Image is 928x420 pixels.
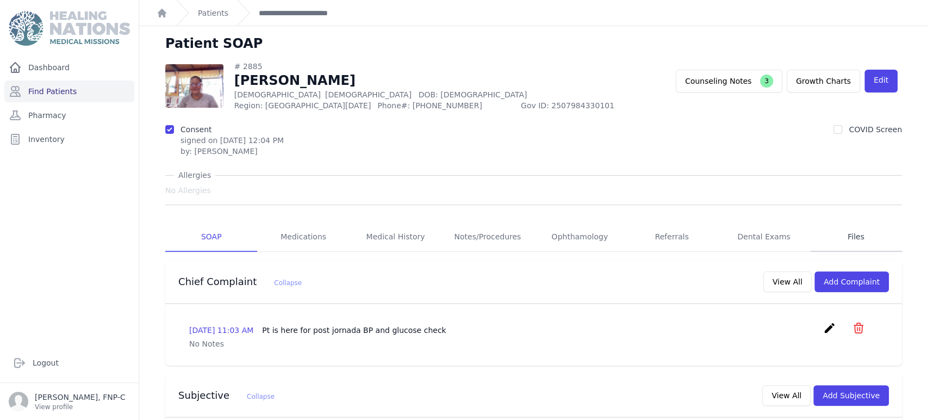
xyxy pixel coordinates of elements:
[787,70,860,92] a: Growth Charts
[234,61,664,72] div: # 2885
[174,170,215,181] span: Allergies
[189,325,446,336] p: [DATE] 11:03 AM
[418,90,527,99] span: DOB: [DEMOGRAPHIC_DATA]
[810,223,902,252] a: Files
[180,146,284,157] div: by: [PERSON_NAME]
[178,275,302,288] h3: Chief Complaint
[4,81,134,102] a: Find Patients
[814,271,889,292] button: Add Complaint
[9,352,130,374] a: Logout
[180,125,211,134] label: Consent
[325,90,412,99] span: [DEMOGRAPHIC_DATA]
[849,125,902,134] label: COVID Screen
[763,271,812,292] button: View All
[35,392,126,403] p: [PERSON_NAME], FNP-C
[9,11,129,46] img: Medical Missions EMR
[4,57,134,78] a: Dashboard
[262,326,446,335] span: Pt is here for post jornada BP and glucose check
[35,403,126,411] p: View profile
[534,223,626,252] a: Ophthamology
[350,223,441,252] a: Medical History
[165,64,223,108] img: wHY+sRY3QlywgAAACV0RVh0ZGF0ZTpjcmVhdGUAMjAyNC0wMi0xN1QxNzozMDo1NyswMDowMKoPcfAAAAAldEVYdGRhdGU6bW...
[165,35,263,52] h1: Patient SOAP
[676,70,782,92] button: Counseling Notes3
[198,8,228,18] a: Patients
[626,223,718,252] a: Referrals
[823,322,836,335] i: create
[234,100,371,111] span: Region: [GEOGRAPHIC_DATA][DATE]
[274,279,302,287] span: Collapse
[4,104,134,126] a: Pharmacy
[165,185,211,196] span: No Allergies
[180,135,284,146] p: signed on [DATE] 12:04 PM
[4,128,134,150] a: Inventory
[178,389,275,402] h3: Subjective
[760,75,773,88] span: 3
[762,385,811,406] button: View All
[718,223,809,252] a: Dental Exams
[165,223,902,252] nav: Tabs
[165,223,257,252] a: SOAP
[441,223,533,252] a: Notes/Procedures
[247,393,275,400] span: Collapse
[864,70,898,92] a: Edit
[377,100,514,111] span: Phone#: [PHONE_NUMBER]
[813,385,889,406] button: Add Subjective
[823,326,839,337] a: create
[234,89,664,100] p: [DEMOGRAPHIC_DATA]
[9,392,130,411] a: [PERSON_NAME], FNP-C View profile
[257,223,349,252] a: Medications
[234,72,664,89] h1: [PERSON_NAME]
[189,338,878,349] p: No Notes
[521,100,664,111] span: Gov ID: 2507984330101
